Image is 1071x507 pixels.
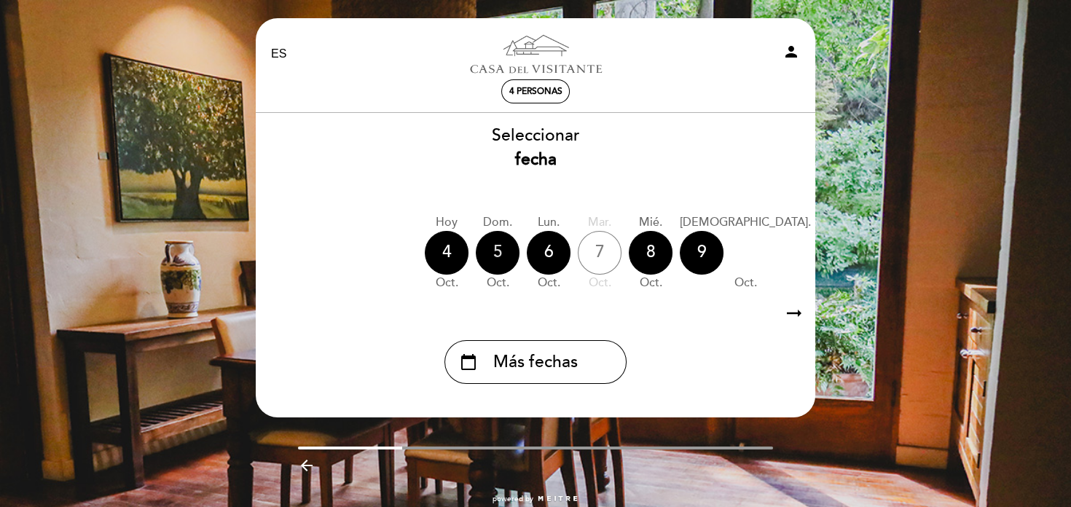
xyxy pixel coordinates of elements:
a: Casa del Visitante de Bodega [GEOGRAPHIC_DATA][PERSON_NAME] [444,34,627,74]
div: oct. [476,275,519,291]
div: Seleccionar [255,124,816,172]
span: 4 personas [509,86,562,97]
div: 6 [527,231,570,275]
div: mié. [629,214,672,231]
div: lun. [527,214,570,231]
div: 4 [425,231,468,275]
img: MEITRE [537,495,578,503]
div: oct. [629,275,672,291]
button: person [782,43,800,66]
b: fecha [515,149,557,170]
div: 7 [578,231,621,275]
a: powered by [493,494,578,504]
div: 5 [476,231,519,275]
div: 9 [680,231,723,275]
div: 8 [629,231,672,275]
i: arrow_backward [298,457,315,474]
i: person [782,43,800,60]
div: Hoy [425,214,468,231]
div: dom. [476,214,519,231]
span: Más fechas [493,350,578,374]
div: mar. [578,214,621,231]
div: oct. [425,275,468,291]
div: oct. [527,275,570,291]
span: powered by [493,494,533,504]
div: oct. [680,275,811,291]
div: [DEMOGRAPHIC_DATA]. [680,214,811,231]
i: calendar_today [460,350,477,374]
i: arrow_right_alt [783,298,805,329]
div: oct. [578,275,621,291]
